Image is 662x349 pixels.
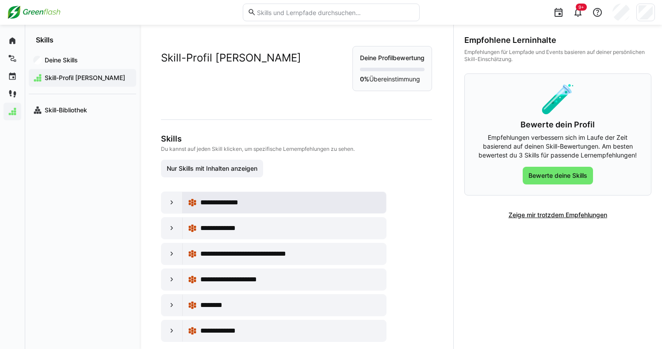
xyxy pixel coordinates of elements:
input: Skills und Lernpfade durchsuchen… [256,8,414,16]
p: Deine Profilbewertung [360,54,425,62]
span: Skill-Profil [PERSON_NAME] [43,73,132,82]
p: Du kannst auf jeden Skill klicken, um spezifische Lernempfehlungen zu sehen. [161,146,432,153]
p: Empfehlungen verbessern sich im Laufe der Zeit basierend auf deinen Skill-Bewertungen. Am besten ... [475,133,640,160]
strong: 0% [360,75,369,83]
div: Empfohlene Lerninhalte [464,35,651,45]
div: Empfehlungen für Lernpfade und Events basieren auf deiner persönlichen Skill-Einschätzung. [464,49,651,63]
h3: Skills [161,134,432,144]
span: Zeige mir trotzdem Empfehlungen [507,211,608,219]
span: Bewerte deine Skills [527,171,589,180]
button: Zeige mir trotzdem Empfehlungen [503,206,613,224]
div: 🧪 [475,84,640,113]
h3: Bewerte dein Profil [475,120,640,130]
span: Nur Skills mit Inhalten anzeigen [165,164,259,173]
button: Nur Skills mit Inhalten anzeigen [161,160,263,177]
h2: Skill-Profil [PERSON_NAME] [161,51,301,65]
button: Bewerte deine Skills [523,167,593,184]
span: 9+ [578,4,584,10]
p: Übereinstimmung [360,75,425,84]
